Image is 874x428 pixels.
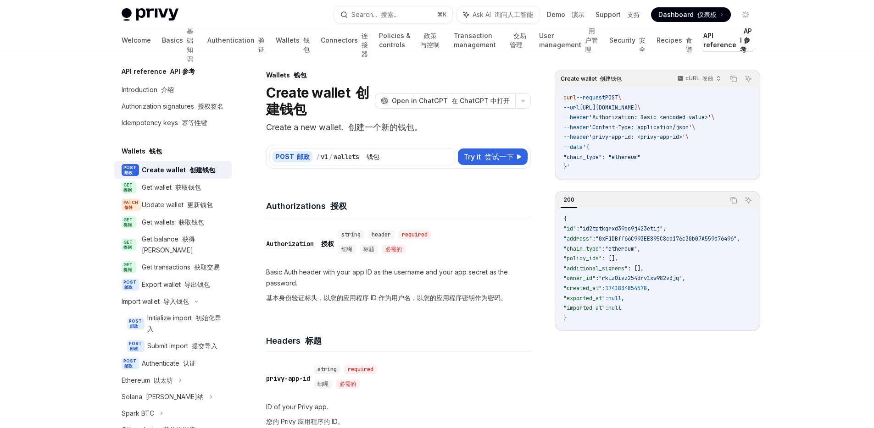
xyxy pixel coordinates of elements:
div: Get balance [142,234,226,256]
span: : [576,225,579,232]
font: 基础知识 [187,27,193,62]
span: : [602,285,605,292]
div: 200 [561,194,577,205]
span: --header [563,114,589,121]
a: Welcome [122,29,151,51]
span: Create wallet [561,75,622,82]
a: Dashboard 仪表板 [651,7,731,22]
div: required [344,365,377,374]
span: : [592,235,596,242]
h5: Wallets [122,146,162,157]
font: 获取钱包 [178,218,204,226]
span: PATCH [122,199,141,211]
span: --data [563,143,583,151]
font: 演示 [572,11,585,18]
span: string [317,366,337,373]
span: 细绳 [341,246,352,253]
span: \ [618,94,621,101]
font: API 参考 [170,67,195,75]
font: 您的 Privy 应用程序的 ID。 [266,417,344,425]
font: 尝试一下 [484,152,514,161]
span: '{ [583,143,589,151]
h4: Authorizations [266,200,531,212]
font: 食谱 [686,36,692,53]
font: 安全 [639,36,646,53]
font: 交易管理 [510,32,526,49]
font: 连接器 [362,32,368,58]
div: Get wallets [142,217,204,228]
span: --url [563,104,579,111]
div: Get wallet [142,182,201,193]
span: 细绳 [317,380,328,388]
div: POST [273,151,312,162]
font: 钱包 [303,36,310,53]
span: Dashboard [658,10,717,19]
button: Search... 搜索...⌘K [334,6,452,23]
span: 'Content-Type: application/json' [589,124,692,131]
p: Basic Auth header with your app ID as the username and your app secret as the password. [266,267,531,307]
span: 'Authorization: Basic <encoded-value>' [589,114,711,121]
a: GET 得到Get balance 获得[PERSON_NAME] [114,231,232,258]
span: \ [711,114,714,121]
span: GET [122,181,136,193]
span: GET [122,239,136,251]
span: 'privy-app-id: <privy-app-id>' [589,133,685,141]
span: "0xF1DBff66C993EE895C8cb176c30b07A559d76496" [596,235,737,242]
span: : [605,304,608,312]
div: / [329,152,333,161]
h4: Headers [266,335,531,347]
font: 创建一个新的钱包。 [348,122,423,132]
span: "id2tptkqrxd39qo9j423etij" [579,225,663,232]
a: GET 得到Get transactions 获取交易 [114,258,232,276]
font: 初始化导入 [147,314,221,333]
span: --request [576,94,605,101]
font: 更新钱包 [187,201,213,209]
span: , [663,225,666,232]
a: Idempotency keys 幂等性键 [114,115,232,131]
font: [PERSON_NAME]纳 [146,393,204,401]
div: required [398,230,431,239]
span: null [608,295,621,302]
font: 在 ChatGPT 中打开 [451,97,510,104]
font: 修补 [124,205,133,210]
a: API reference API 参考 [703,29,753,51]
a: Security 安全 [609,29,646,51]
div: Get transactions [142,262,220,273]
div: 必需的 [382,245,406,254]
span: "imported_at" [563,304,605,312]
span: null [608,304,621,312]
div: Update wallet [142,199,213,210]
a: User management 用户管理 [539,29,598,51]
a: POST 邮政Initialize import 初始化导入 [114,310,232,337]
div: v1 [321,152,328,161]
div: privy-app-id [266,374,310,383]
font: 验证 [258,36,265,53]
span: , [737,235,740,242]
h5: API reference [122,66,195,77]
span: --header [563,133,589,141]
div: Search... [351,9,398,20]
div: Idempotency keys [122,117,207,128]
font: 获取交易 [194,263,220,271]
span: Try it [463,151,514,162]
font: 提交导入 [192,342,217,350]
font: 授权 [330,201,347,211]
button: Try it 尝试一下 [458,148,528,165]
span: Ask AI [473,10,533,19]
span: "additional_signers" [563,265,628,272]
span: : [605,295,608,302]
font: 获取钱包 [175,183,201,191]
span: 标题 [363,246,374,253]
span: "created_at" [563,285,602,292]
font: 得到 [123,222,132,227]
a: GET 得到Get wallet 获取钱包 [114,179,232,196]
font: 钱包 [149,147,162,155]
font: 得到 [123,187,132,192]
span: : [], [602,255,618,262]
span: }' [563,163,570,170]
button: Ask AI [742,73,754,85]
span: } [563,314,567,322]
span: GET [122,216,136,228]
div: Submit import [147,340,217,351]
a: Basics 基础知识 [162,29,197,51]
